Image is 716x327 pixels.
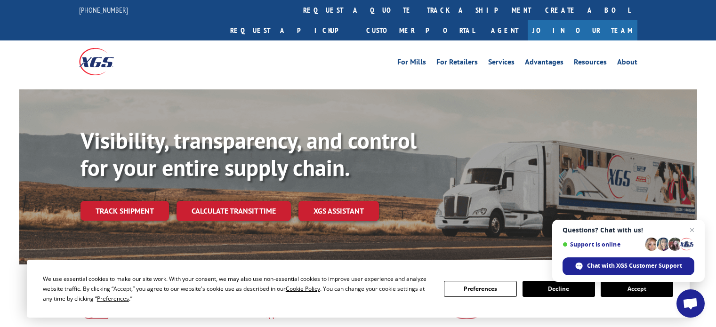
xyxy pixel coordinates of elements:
[482,20,528,40] a: Agent
[587,262,682,270] span: Chat with XGS Customer Support
[525,58,563,69] a: Advantages
[43,274,433,303] div: We use essential cookies to make our site work. With your consent, we may also use non-essential ...
[528,20,637,40] a: Join Our Team
[563,226,694,234] span: Questions? Chat with us!
[563,241,642,248] span: Support is online
[298,201,379,221] a: XGS ASSISTANT
[574,58,607,69] a: Resources
[436,58,478,69] a: For Retailers
[97,295,129,303] span: Preferences
[79,5,128,15] a: [PHONE_NUMBER]
[563,257,694,275] div: Chat with XGS Customer Support
[27,260,690,318] div: Cookie Consent Prompt
[444,281,516,297] button: Preferences
[397,58,426,69] a: For Mills
[617,58,637,69] a: About
[359,20,482,40] a: Customer Portal
[676,289,705,318] div: Open chat
[286,285,320,293] span: Cookie Policy
[80,126,417,182] b: Visibility, transparency, and control for your entire supply chain.
[601,281,673,297] button: Accept
[80,201,169,221] a: Track shipment
[488,58,515,69] a: Services
[523,281,595,297] button: Decline
[223,20,359,40] a: Request a pickup
[686,224,698,236] span: Close chat
[177,201,291,221] a: Calculate transit time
